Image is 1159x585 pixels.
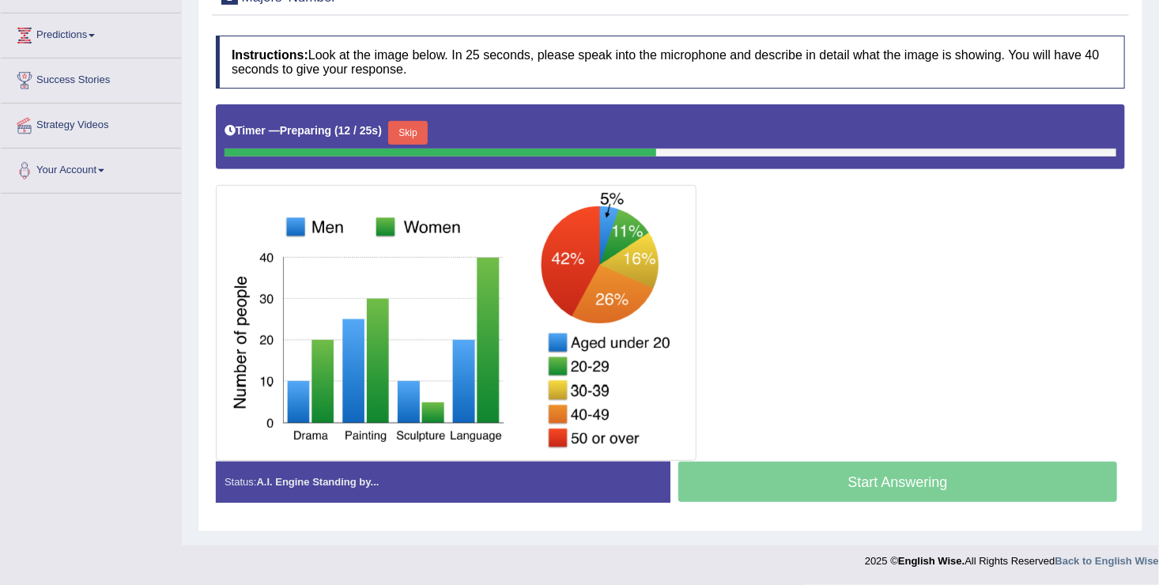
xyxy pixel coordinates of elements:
a: Success Stories [1,58,181,98]
b: ) [378,124,382,137]
button: Skip [388,121,428,145]
a: Strategy Videos [1,104,181,143]
strong: English Wise. [898,555,965,567]
h4: Look at the image below. In 25 seconds, please speak into the microphone and describe in detail w... [216,36,1125,89]
b: Preparing [280,124,331,137]
div: 2025 © All Rights Reserved [865,545,1159,568]
b: ( [334,124,338,137]
a: Your Account [1,149,181,188]
b: Instructions: [232,48,308,62]
a: Back to English Wise [1055,555,1159,567]
a: Predictions [1,13,181,53]
strong: A.I. Engine Standing by... [256,476,379,488]
div: Status: [216,462,670,502]
b: 12 / 25s [338,124,379,137]
h5: Timer — [225,125,382,137]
